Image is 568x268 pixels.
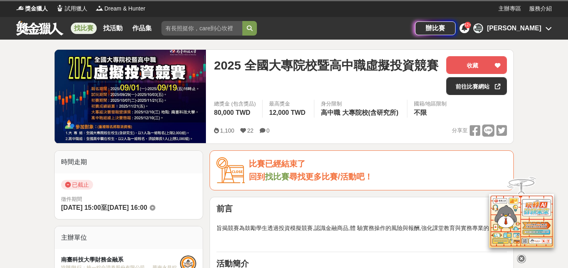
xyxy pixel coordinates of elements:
div: 國籍/地區限制 [414,100,447,108]
span: 總獎金 (包含獎品) [214,100,256,108]
strong: 活動簡介 [216,259,249,268]
span: [DATE] 15:00 [61,204,101,211]
span: [DATE] 16:00 [107,204,147,211]
button: 收藏 [446,56,507,74]
span: 回到 [249,172,265,181]
div: 時間走期 [55,151,203,173]
img: Logo [95,4,104,12]
span: 至 [101,204,107,211]
span: 最高獎金 [269,100,307,108]
a: 找比賽 [265,172,289,181]
span: 獎金獵人 [25,4,48,13]
a: 作品集 [129,23,155,34]
span: 1,100 [220,127,234,134]
img: Cover Image [55,50,206,143]
div: 主辦單位 [55,226,203,249]
a: Logo獎金獵人 [16,4,48,13]
span: 大專院校(含研究所) [342,109,398,116]
div: 亭 [473,23,483,33]
span: 分享至 [452,125,468,137]
span: 尋找更多比賽/活動吧！ [289,172,373,181]
span: 已截止 [61,180,93,190]
a: 主辦專區 [498,4,521,13]
div: 身分限制 [321,100,401,108]
a: 前往比賽網站 [446,77,507,95]
p: 旨揭競賽為鼓勵學生透過投資模擬競賽,認識金融商品,體 驗實務操作的風險與報酬,強化課堂教育與實務專業的連結。 [216,215,507,232]
div: [PERSON_NAME] [487,23,541,33]
a: Logo試用獵人 [56,4,87,13]
img: Logo [56,4,64,12]
img: Logo [16,4,24,12]
span: 22 [247,127,254,134]
input: 有長照挺你，care到心坎裡！青春出手，拍出照顧 影音徵件活動 [161,21,242,36]
span: 12,000 TWD [269,109,305,116]
span: 2025 全國大專院校暨高中職虛擬投資競賽 [214,56,439,74]
img: d2146d9a-e6f6-4337-9592-8cefde37ba6b.png [489,194,554,248]
span: 試用獵人 [65,4,87,13]
div: 比賽已經結束了 [249,157,507,171]
a: 服務介紹 [529,4,552,13]
strong: 前言 [216,204,233,213]
span: 徵件期間 [61,196,82,202]
span: Dream & Hunter [104,4,145,13]
a: 辦比賽 [415,21,456,35]
img: Icon [216,157,245,184]
a: LogoDream & Hunter [95,4,145,13]
span: 80,000 TWD [214,109,250,116]
span: 12+ [464,23,471,27]
span: 0 [267,127,270,134]
span: 高中職 [321,109,340,116]
a: 找比賽 [71,23,97,34]
a: 找活動 [100,23,126,34]
span: 不限 [414,109,427,116]
div: 南臺科技大學財務金融系 [61,255,180,264]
